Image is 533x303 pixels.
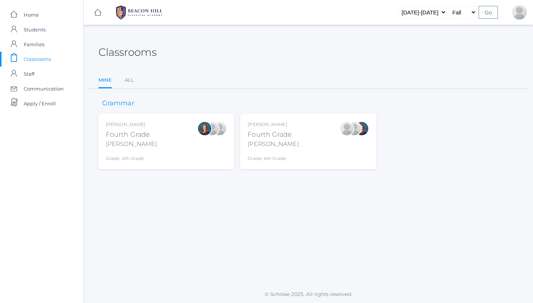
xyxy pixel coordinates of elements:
[24,37,44,52] span: Families
[111,3,167,22] img: 1_BHCALogos-05.png
[339,121,354,136] div: Lydia Chaffin
[84,290,533,298] p: © Scholae 2025. All rights reserved.
[347,121,362,136] div: Heather Porter
[479,6,498,19] input: Go
[24,67,34,81] span: Staff
[106,140,157,149] div: [PERSON_NAME]
[98,73,112,89] a: Mine
[354,121,369,136] div: Ellie Bradley
[205,121,219,136] div: Lydia Chaffin
[106,151,157,162] div: Grade: 4th Grade
[24,52,51,67] span: Classrooms
[24,96,56,111] span: Apply / Enroll
[197,121,212,136] div: Ellie Bradley
[248,130,299,140] div: Fourth Grade
[24,81,64,96] span: Communication
[106,130,157,140] div: Fourth Grade
[98,100,138,107] h3: Grammar
[125,73,134,88] a: All
[106,121,157,128] div: [PERSON_NAME]
[24,7,39,22] span: Home
[248,140,299,149] div: [PERSON_NAME]
[24,22,46,37] span: Students
[248,151,299,162] div: Grade: 4th Grade
[98,47,157,58] h2: Classrooms
[512,5,527,20] div: Lydia Chaffin
[248,121,299,128] div: [PERSON_NAME]
[212,121,227,136] div: Heather Porter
